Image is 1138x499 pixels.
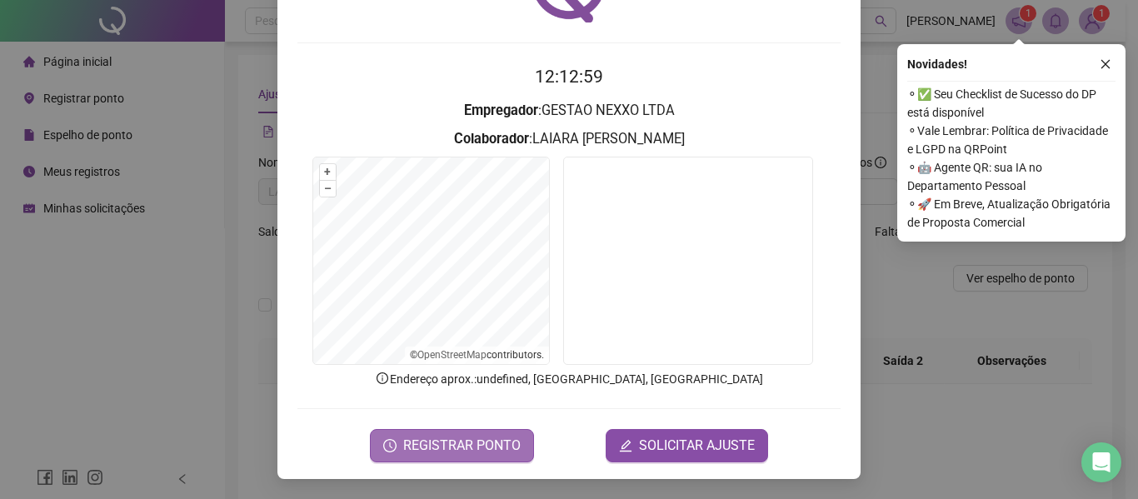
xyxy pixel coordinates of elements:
button: editSOLICITAR AJUSTE [606,429,768,462]
span: ⚬ Vale Lembrar: Política de Privacidade e LGPD na QRPoint [907,122,1116,158]
button: + [320,164,336,180]
a: OpenStreetMap [417,349,487,361]
span: ⚬ 🚀 Em Breve, Atualização Obrigatória de Proposta Comercial [907,195,1116,232]
button: REGISTRAR PONTO [370,429,534,462]
h3: : LAIARA [PERSON_NAME] [297,128,841,150]
span: SOLICITAR AJUSTE [639,436,755,456]
span: Novidades ! [907,55,967,73]
span: close [1100,58,1111,70]
span: edit [619,439,632,452]
button: – [320,181,336,197]
span: REGISTRAR PONTO [403,436,521,456]
h3: : GESTAO NEXXO LTDA [297,100,841,122]
div: Open Intercom Messenger [1081,442,1121,482]
strong: Empregador [464,102,538,118]
span: ⚬ ✅ Seu Checklist de Sucesso do DP está disponível [907,85,1116,122]
p: Endereço aprox. : undefined, [GEOGRAPHIC_DATA], [GEOGRAPHIC_DATA] [297,370,841,388]
li: © contributors. [410,349,544,361]
span: clock-circle [383,439,397,452]
span: ⚬ 🤖 Agente QR: sua IA no Departamento Pessoal [907,158,1116,195]
span: info-circle [375,371,390,386]
strong: Colaborador [454,131,529,147]
time: 12:12:59 [535,67,603,87]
